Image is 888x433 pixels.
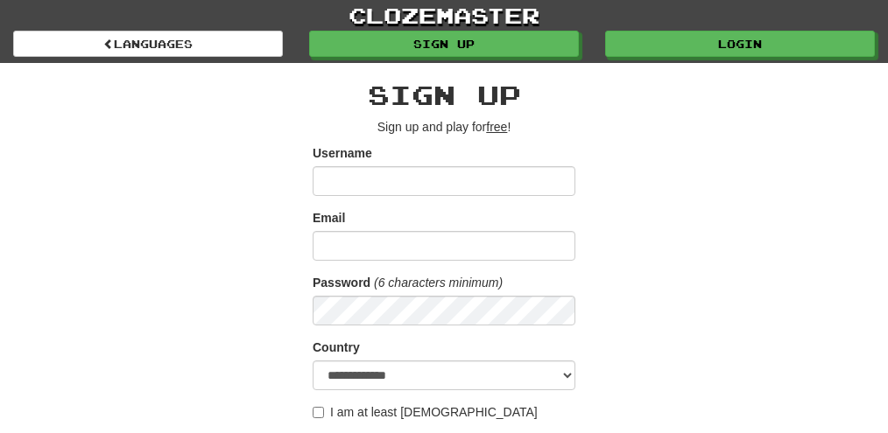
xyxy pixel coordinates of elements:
[313,80,575,109] h2: Sign up
[313,339,360,356] label: Country
[486,120,507,134] u: free
[13,31,283,57] a: Languages
[309,31,579,57] a: Sign up
[313,407,324,418] input: I am at least [DEMOGRAPHIC_DATA]
[605,31,875,57] a: Login
[313,144,372,162] label: Username
[313,274,370,291] label: Password
[313,403,538,421] label: I am at least [DEMOGRAPHIC_DATA]
[313,209,345,227] label: Email
[374,276,503,290] em: (6 characters minimum)
[313,118,575,136] p: Sign up and play for !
